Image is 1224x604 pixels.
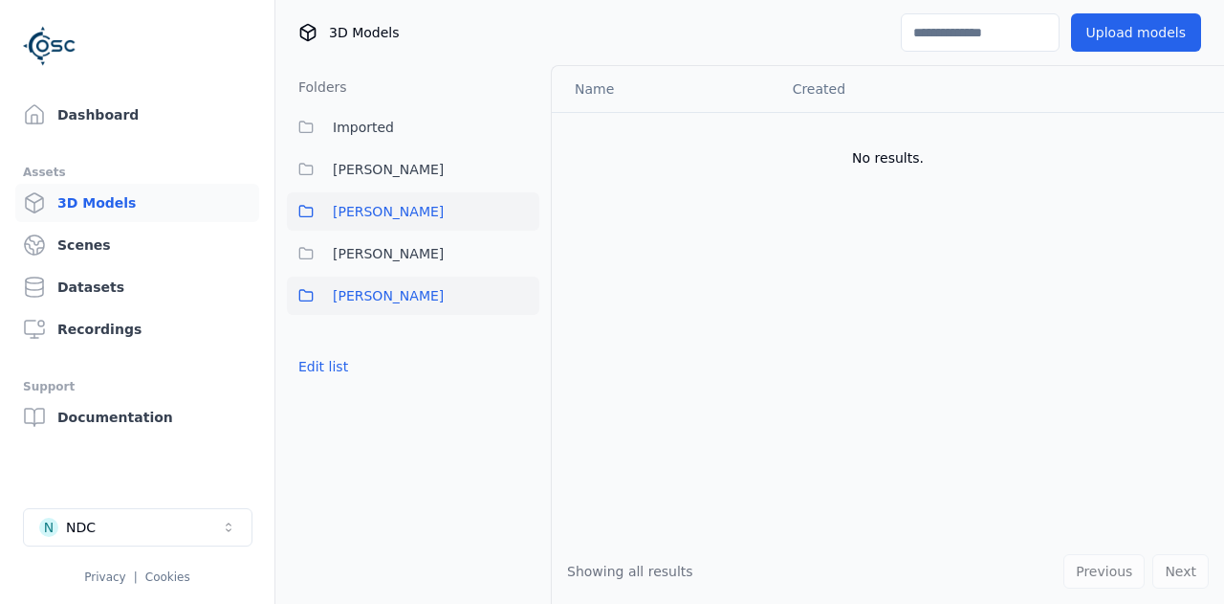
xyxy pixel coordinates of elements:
[145,570,190,584] a: Cookies
[15,226,259,264] a: Scenes
[15,268,259,306] a: Datasets
[287,78,347,97] h3: Folders
[15,184,259,222] a: 3D Models
[567,564,693,579] span: Showing all results
[333,158,444,181] span: [PERSON_NAME]
[552,112,1224,204] td: No results.
[23,375,251,398] div: Support
[287,349,360,384] button: Edit list
[15,398,259,436] a: Documentation
[287,150,539,189] button: [PERSON_NAME]
[333,284,444,307] span: [PERSON_NAME]
[333,242,444,265] span: [PERSON_NAME]
[287,108,539,146] button: Imported
[333,200,444,223] span: [PERSON_NAME]
[333,116,394,139] span: Imported
[15,310,259,348] a: Recordings
[134,570,138,584] span: |
[15,96,259,134] a: Dashboard
[84,570,125,584] a: Privacy
[329,23,399,42] span: 3D Models
[552,66,777,112] th: Name
[23,508,252,547] button: Select a workspace
[23,19,76,73] img: Logo
[777,66,1008,112] th: Created
[66,518,96,537] div: NDC
[1071,13,1201,52] button: Upload models
[287,235,539,273] button: [PERSON_NAME]
[287,192,539,231] button: [PERSON_NAME]
[287,277,539,315] button: [PERSON_NAME]
[39,518,58,537] div: N
[23,161,251,184] div: Assets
